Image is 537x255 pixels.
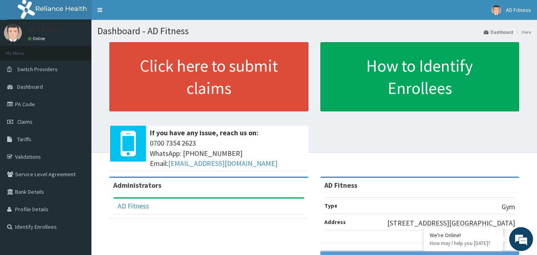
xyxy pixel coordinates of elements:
[324,181,357,190] strong: AD Fitness
[506,6,531,14] span: AD Fitness
[17,66,58,73] span: Switch Providers
[430,240,497,247] p: How may I help you today?
[502,202,515,212] p: Gym
[514,29,531,35] li: Here
[4,24,22,42] img: User Image
[118,201,149,210] a: AD Fitness
[28,36,47,41] a: Online
[113,181,161,190] b: Administrators
[97,26,531,36] h1: Dashboard - AD Fitness
[320,42,520,111] a: How to Identify Enrollees
[109,42,308,111] a: Click here to submit claims
[28,26,60,33] p: AD Fitness
[150,138,304,169] span: 0700 7354 2623 WhatsApp: [PHONE_NUMBER] Email:
[324,218,346,226] b: Address
[484,29,513,35] a: Dashboard
[168,159,277,168] a: [EMAIL_ADDRESS][DOMAIN_NAME]
[17,136,31,143] span: Tariffs
[491,5,501,15] img: User Image
[430,232,497,239] div: We're Online!
[17,83,43,90] span: Dashboard
[387,218,515,228] p: [STREET_ADDRESS][GEOGRAPHIC_DATA]
[324,202,337,209] b: Type
[17,118,33,125] span: Claims
[150,128,258,137] b: If you have any issue, reach us on:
